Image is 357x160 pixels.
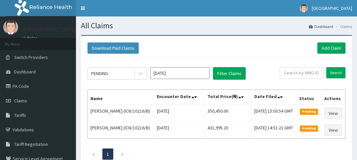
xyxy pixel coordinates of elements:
[297,90,321,105] th: Status
[154,90,204,105] th: Encounter Date
[88,42,139,54] button: Download Paid Claims
[14,98,27,104] span: Claims
[300,4,308,13] img: User Image
[213,67,246,80] button: Filter Claims
[91,70,108,77] div: PENDING
[121,151,124,157] a: Next page
[251,90,297,105] th: Date Filed
[204,105,251,122] td: 350,450.00
[300,125,318,131] span: Pending
[92,151,95,157] a: Previous page
[14,69,36,75] span: Dashboard
[280,67,324,78] input: Search by HMO ID
[317,42,345,54] a: Add Claim
[107,151,109,157] a: Page 1 is your current page
[3,20,18,35] img: User Image
[251,122,297,139] td: [DATE] 14:51:21 GMT
[300,109,318,115] span: Pending
[88,90,154,105] th: Name
[309,24,333,29] a: Dashboard
[334,24,352,29] li: Claims
[204,90,251,105] th: Total Price(₦)
[150,67,210,79] input: Select Month and Year
[324,108,342,119] a: View
[251,105,297,122] td: [DATE] 15:03:54 GMT
[324,124,342,136] a: View
[326,67,345,78] input: Search
[14,54,48,60] span: Switch Providers
[14,141,48,147] span: Tariff Negotiation
[312,5,352,11] span: [GEOGRAPHIC_DATA]
[88,105,154,122] td: [PERSON_NAME] (ICN/10216/B)
[321,90,345,105] th: Actions
[14,112,26,118] span: Tariffs
[154,105,204,122] td: [DATE]
[204,122,251,139] td: 431,995.20
[81,21,352,30] h1: All Claims
[88,122,154,139] td: [PERSON_NAME] (ICN/10216/B)
[154,122,204,139] td: [DATE]
[23,36,39,40] a: Online
[23,27,78,33] p: [GEOGRAPHIC_DATA]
